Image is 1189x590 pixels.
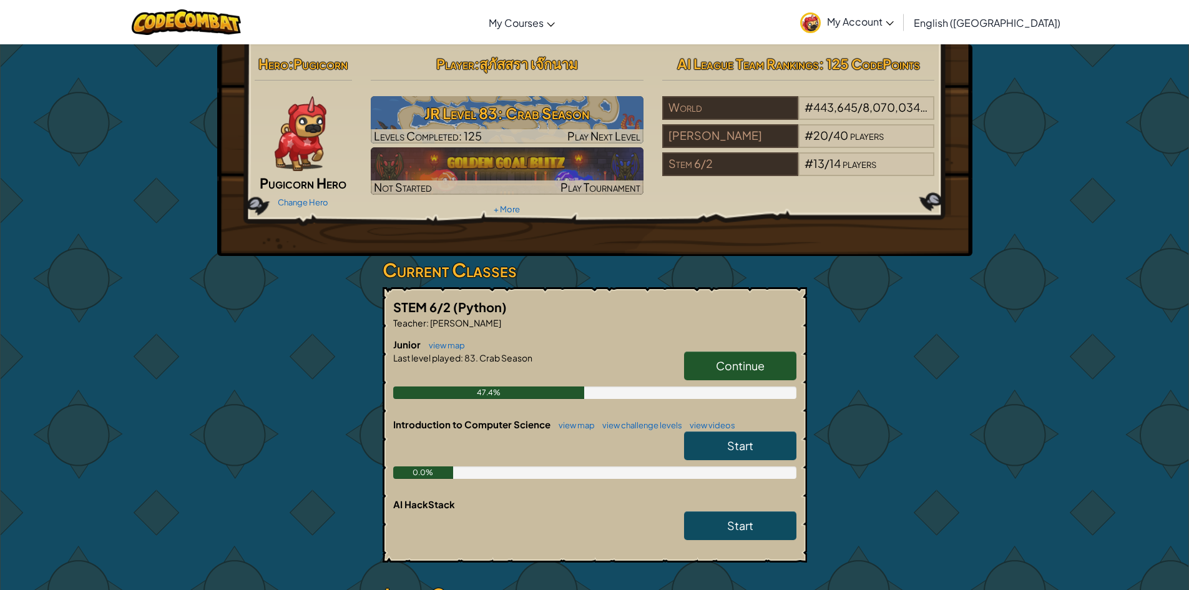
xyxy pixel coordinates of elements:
[426,317,429,328] span: :
[393,338,423,350] span: Junior
[662,136,935,150] a: [PERSON_NAME]#20/40players
[393,418,552,430] span: Introduction to Computer Science
[293,55,348,72] span: Pugicorn
[371,147,643,195] img: Golden Goal
[423,340,465,350] a: view map
[374,180,432,194] span: Not Started
[393,466,454,479] div: 0.0%
[429,317,501,328] span: [PERSON_NAME]
[794,2,900,42] a: My Account
[371,147,643,195] a: Not StartedPlay Tournament
[288,55,293,72] span: :
[824,156,829,170] span: /
[805,100,813,114] span: #
[813,128,828,142] span: 20
[278,197,328,207] a: Change Hero
[858,100,863,114] span: /
[374,129,482,143] span: Levels Completed: 125
[393,498,455,510] span: AI HackStack
[684,511,796,540] a: Start
[461,352,463,363] span: :
[813,100,858,114] span: 443,645
[716,358,765,373] span: Continue
[567,129,640,143] span: Play Next Level
[275,96,326,171] img: pugicorn-paper-doll.png
[914,16,1060,29] span: English ([GEOGRAPHIC_DATA])
[662,164,935,179] a: Stem 6/2#13/14players
[908,6,1067,39] a: English ([GEOGRAPHIC_DATA])
[662,96,798,120] div: World
[829,156,841,170] span: 14
[683,420,735,430] a: view videos
[371,96,643,144] img: JR Level 83: Crab Season
[258,55,288,72] span: Hero
[863,100,927,114] span: 8,070,034
[552,420,595,430] a: view map
[453,299,507,315] span: (Python)
[843,156,876,170] span: players
[805,128,813,142] span: #
[819,55,920,72] span: : 125 CodePoints
[662,152,798,176] div: Stem 6/2
[727,518,753,533] span: Start
[371,99,643,127] h3: JR Level 83: Crab Season
[463,352,478,363] span: 83.
[828,128,833,142] span: /
[393,352,461,363] span: Last level played
[482,6,561,39] a: My Courses
[833,128,848,142] span: 40
[805,156,813,170] span: #
[850,128,884,142] span: players
[132,9,241,35] img: CodeCombat logo
[436,55,474,72] span: Player
[393,386,584,399] div: 47.4%
[474,55,479,72] span: :
[393,317,426,328] span: Teacher
[371,96,643,144] a: Play Next Level
[827,15,894,28] span: My Account
[662,124,798,148] div: [PERSON_NAME]
[479,55,578,72] span: สุภัสสรา เจ๊กนาม
[383,256,807,284] h3: Current Classes
[560,180,640,194] span: Play Tournament
[393,299,453,315] span: STEM 6/2
[813,156,824,170] span: 13
[662,108,935,122] a: World#443,645/8,070,034players
[800,12,821,33] img: avatar
[677,55,819,72] span: AI League Team Rankings
[260,174,346,192] span: Pugicorn Hero
[489,16,544,29] span: My Courses
[478,352,532,363] span: Crab Season
[727,438,753,453] span: Start
[494,204,520,214] a: + More
[596,420,682,430] a: view challenge levels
